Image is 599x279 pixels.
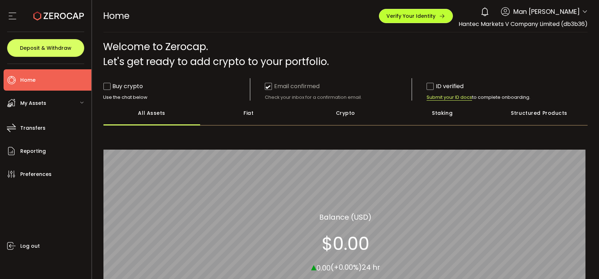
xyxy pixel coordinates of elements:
[379,9,453,23] button: Verify Your Identity
[319,212,371,222] section: Balance (USD)
[20,241,40,251] span: Log out
[103,94,250,101] div: Use the chat below
[103,39,588,69] div: Welcome to Zerocap. Let's get ready to add crypto to your portfolio.
[7,39,84,57] button: Deposit & Withdraw
[103,82,143,91] div: Buy crypto
[394,101,491,125] div: Staking
[322,233,369,254] section: $0.00
[331,263,362,273] span: (+0.00%)
[103,10,130,22] span: Home
[427,94,573,101] div: to complete onboarding.
[459,20,588,28] span: Hantec Markets V Company Limited (db3b36)
[20,98,46,108] span: My Assets
[316,263,331,273] span: 0.00
[20,75,36,85] span: Home
[200,101,297,125] div: Fiat
[265,94,412,101] div: Check your inbox for a confirmation email.
[491,101,588,125] div: Structured Products
[103,101,200,125] div: All Assets
[386,14,435,18] span: Verify Your Identity
[20,45,71,50] span: Deposit & Withdraw
[265,82,320,91] div: Email confirmed
[20,169,52,179] span: Preferences
[427,82,464,91] div: ID verified
[514,202,599,279] iframe: Chat Widget
[311,259,316,274] span: ▴
[20,123,46,133] span: Transfers
[297,101,394,125] div: Crypto
[20,146,46,156] span: Reporting
[514,202,599,279] div: 聊天小工具
[513,7,580,16] span: Man [PERSON_NAME]
[362,263,380,273] span: 24 hr
[427,94,472,101] span: Submit your ID docs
